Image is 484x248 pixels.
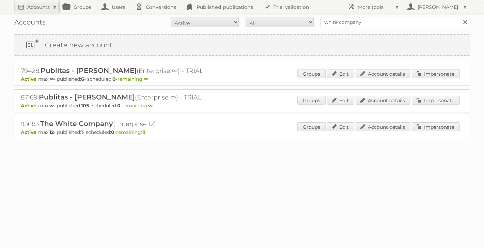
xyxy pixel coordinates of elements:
[412,122,460,131] a: Impersonate
[21,76,463,82] p: max: - published: - scheduled: -
[297,69,326,78] a: Groups
[143,76,148,82] strong: ∞
[21,103,463,109] p: max: - published: - scheduled: -
[356,69,410,78] a: Account details
[49,103,54,109] strong: ∞
[21,129,463,135] p: max: - published: - scheduled: -
[81,76,84,82] strong: 6
[327,122,354,131] a: Edit
[116,129,145,135] span: remaining:
[117,103,121,109] strong: 0
[49,76,54,82] strong: ∞
[122,103,153,109] span: remaining:
[148,103,153,109] strong: ∞
[297,122,326,131] a: Groups
[297,96,326,105] a: Groups
[412,69,460,78] a: Impersonate
[356,96,410,105] a: Account details
[21,76,38,82] span: Active
[39,93,135,101] span: Publitas - [PERSON_NAME]
[40,120,113,128] span: The White Company
[412,96,460,105] a: Impersonate
[41,66,137,75] span: Publitas - [PERSON_NAME]
[21,103,38,109] span: Active
[14,35,470,55] a: Create new account
[21,93,259,102] h2: 87169: (Enterprise ∞) - TRIAL
[21,129,38,135] span: Active
[111,129,114,135] strong: 0
[27,4,50,11] h2: Accounts
[356,122,410,131] a: Account details
[327,69,354,78] a: Edit
[142,129,145,135] strong: 11
[21,120,259,128] h2: 93683: (Enterprise 12)
[118,76,148,82] span: remaining:
[416,4,460,11] h2: [PERSON_NAME]
[358,4,392,11] h2: More tools
[81,103,89,109] strong: 105
[21,66,259,75] h2: 79428: (Enterprise ∞) - TRIAL
[327,96,354,105] a: Edit
[112,76,116,82] strong: 0
[81,129,83,135] strong: 1
[49,129,54,135] strong: 12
